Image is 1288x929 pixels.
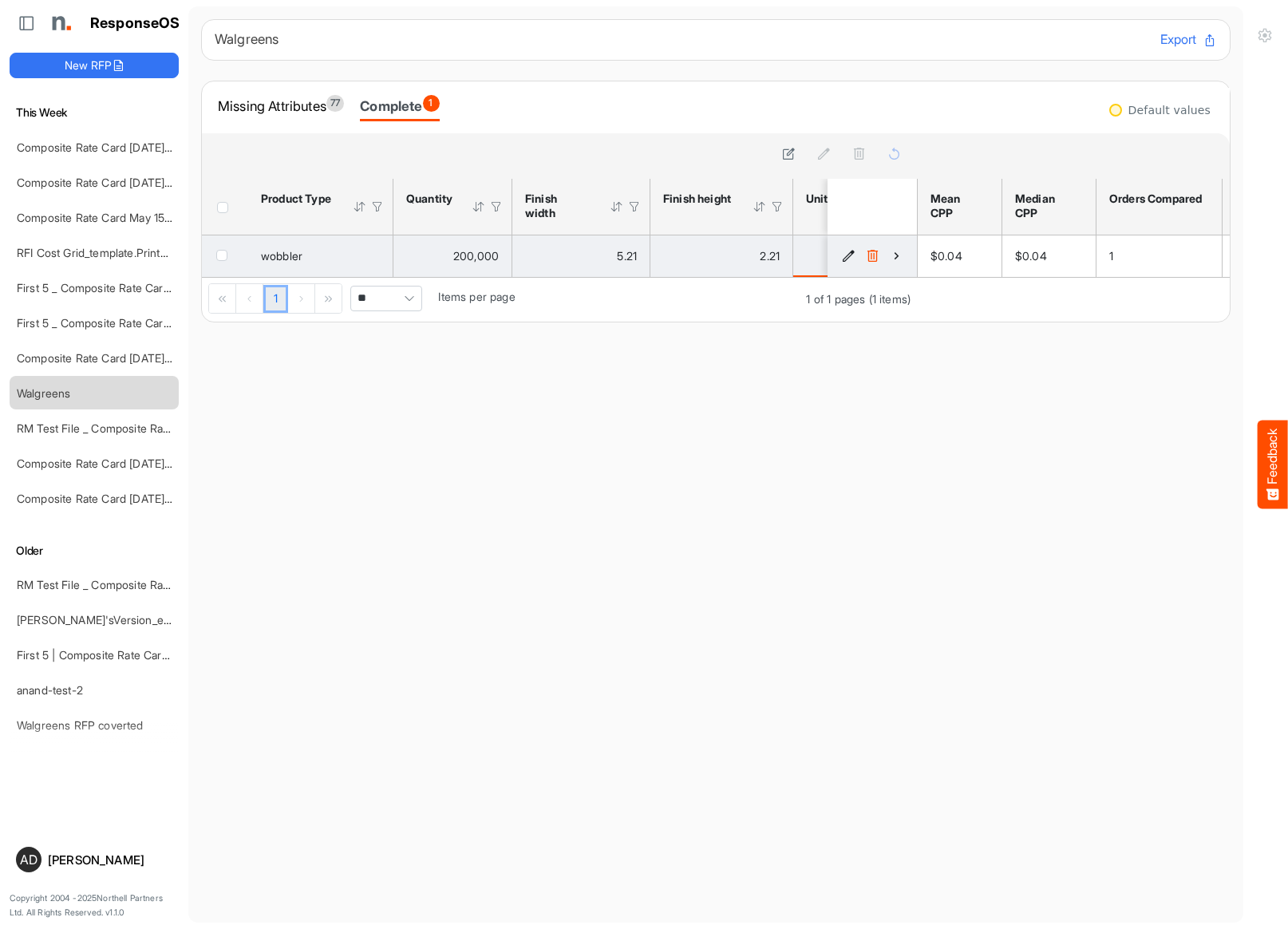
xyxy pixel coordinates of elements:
[806,292,865,306] span: 1 of 1 pages
[1096,235,1223,277] td: 1 is template cell Column Header orders-compared
[770,200,784,214] div: Filter Icon
[840,248,856,264] button: Edit
[918,235,1002,277] td: $0.04 is template cell Column Header mean-cpp
[17,351,234,365] a: Composite Rate Card [DATE] mapping test
[90,15,180,32] h1: ResponseOS
[17,176,234,189] a: Composite Rate Card [DATE] mapping test
[806,192,891,206] div: Unit of measure
[17,718,144,732] a: Walgreens RFP coverted
[370,200,385,214] div: Filter Icon
[17,457,206,470] a: Composite Rate Card [DATE]_smaller
[453,249,499,263] span: 200,000
[315,284,342,313] div: Go to last page
[930,192,984,220] div: Mean CPP
[10,891,179,919] p: Copyright 2004 - 2025 Northell Partners Ltd. All Rights Reserved. v 1.1.0
[263,285,288,314] a: Page 1 of 1 Pages
[350,286,422,311] span: Pagerdropdown
[869,292,911,306] span: (1 items)
[17,211,176,224] a: Composite Rate Card May 15-2
[209,284,236,313] div: Go to first page
[288,284,315,313] div: Go to next page
[17,281,208,295] a: First 5 _ Composite Rate Card [DATE]
[17,492,206,505] a: Composite Rate Card [DATE]_smaller
[1258,421,1288,509] button: Feedback
[864,248,880,264] button: Delete
[202,278,917,322] div: Pager Container
[1160,30,1217,50] button: Export
[438,290,515,303] span: Items per page
[512,235,650,277] td: 5.2108 is template cell Column Header httpsnorthellcomontologiesmapping-rulesmeasurementhasfinish...
[1015,249,1047,263] span: $0.04
[17,246,257,259] a: RFI Cost Grid_template.Prints and warehousing
[930,249,962,263] span: $0.04
[525,192,589,220] div: Finish width
[627,200,642,214] div: Filter Icon
[760,249,780,263] span: 2.21
[48,854,172,866] div: [PERSON_NAME]
[393,235,512,277] td: 200000 is template cell Column Header httpsnorthellcomontologiesmapping-rulesorderhasquantity
[17,386,70,400] a: Walgreens
[793,235,952,277] td: is template cell Column Header httpsnorthellcomontologiesmapping-rulesmeasurementhasunitofmeasure
[663,192,732,206] div: Finish height
[202,179,248,235] th: Header checkbox
[17,613,316,627] a: [PERSON_NAME]'sVersion_e2e-test-file_20250604_111803
[617,249,637,263] span: 5.21
[218,95,344,117] div: Missing Attributes
[326,95,344,112] span: 77
[248,235,393,277] td: wobbler is template cell Column Header product-type
[423,95,440,112] span: 1
[261,249,302,263] span: wobbler
[17,140,234,154] a: Composite Rate Card [DATE] mapping test
[828,235,920,277] td: 91f71b29-3739-4bad-888d-ac401cf10bd1 is template cell Column Header
[44,7,76,39] img: Northell
[17,316,208,330] a: First 5 _ Composite Rate Card [DATE]
[489,200,504,214] div: Filter Icon
[10,542,179,559] h6: Older
[888,248,904,264] button: View
[1128,105,1211,116] div: Default values
[17,683,83,697] a: anand-test-2
[17,578,300,591] a: RM Test File _ Composite Rate Card [DATE]-test-edited
[10,104,179,121] h6: This Week
[360,95,439,117] div: Complete
[17,648,207,662] a: First 5 | Composite Rate Card [DATE]
[1002,235,1096,277] td: $0.04 is template cell Column Header median-cpp
[236,284,263,313] div: Go to previous page
[1109,249,1113,263] span: 1
[202,235,248,277] td: checkbox
[650,235,793,277] td: 2.2084 is template cell Column Header httpsnorthellcomontologiesmapping-rulesmeasurementhasfinish...
[261,192,332,206] div: Product Type
[1015,192,1078,220] div: Median CPP
[215,33,1148,46] h6: Walgreens
[17,421,239,435] a: RM Test File _ Composite Rate Card [DATE]
[1109,192,1204,206] div: Orders Compared
[20,853,38,866] span: AD
[406,192,451,206] div: Quantity
[10,53,179,78] button: New RFP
